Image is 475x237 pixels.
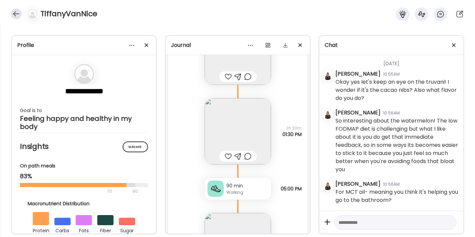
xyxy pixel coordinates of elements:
img: bg-avatar-default.svg [28,9,37,19]
div: 10:56AM [383,110,400,116]
h2: Insights [20,141,148,152]
div: Chat [325,41,458,49]
span: 2h 30m [282,125,302,131]
div: 10:56AM [383,181,400,187]
div: [DATE] [335,52,458,70]
div: Goal is to [20,106,148,114]
div: Okay yes let's keep an eye on the truvani! I wonder if it's the cacao nibs? Also what flavor do y... [335,78,458,102]
div: fats [76,225,92,235]
div: [PERSON_NAME] [335,70,380,78]
span: 01:30 PM [282,131,302,137]
div: Journal [171,41,304,49]
img: avatars%2Fkjfl9jNWPhc7eEuw3FeZ2kxtUMH3 [323,71,332,80]
div: carbs [54,225,71,235]
div: So interesting about the watermelon! The low FODMAP diet is challenging but what I like about it ... [335,117,458,174]
img: bg-avatar-default.svg [74,64,94,84]
img: avatars%2Fkjfl9jNWPhc7eEuw3FeZ2kxtUMH3 [323,181,332,190]
div: Manage [123,141,148,152]
div: Profile [17,41,151,49]
div: 90 [132,187,139,195]
div: 10:55AM [383,71,400,77]
div: fiber [97,225,114,235]
div: 90 min [226,182,268,189]
div: On path meals [20,162,148,169]
div: 70 [20,187,130,195]
img: images%2FZgJF31Rd8kYhOjF2sNOrWQwp2zj1%2FOcr5wrtsuAWqd7p4lTNZ%2FVFCq6noJSQEJm8hgTxmC_240 [205,98,271,164]
div: For MCT oil- meaning you think it's helping you go to the bathroom? [335,188,458,204]
div: Walking [226,189,268,195]
img: avatars%2Fkjfl9jNWPhc7eEuw3FeZ2kxtUMH3 [323,109,332,119]
div: 83% [20,172,148,180]
div: protein [33,225,49,235]
div: [PERSON_NAME] [335,180,380,188]
div: sugar [119,225,135,235]
div: Macronutrient Distribution [28,200,141,207]
div: [PERSON_NAME] [335,109,380,117]
span: 05:00 PM [281,186,302,192]
div: Feeling happy and healthy in my body [20,114,148,131]
h4: TiffanyVanNice [41,8,97,19]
